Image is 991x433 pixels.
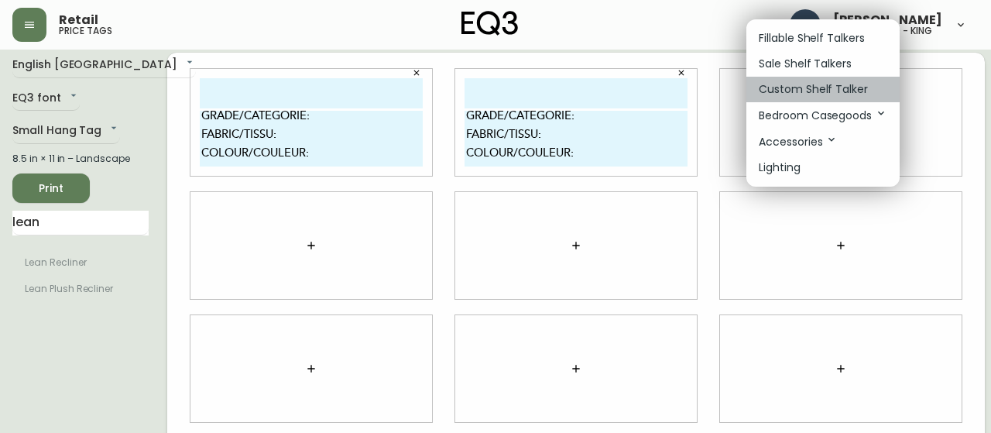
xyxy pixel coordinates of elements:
p: Fillable Shelf Talkers [759,30,865,46]
div: 46w × 38d × 31h [46,89,214,103]
p: Lighting [759,160,801,176]
p: Custom Shelf Talker [759,81,868,98]
p: Sale Shelf Talkers [759,56,852,72]
div: From [46,109,214,123]
p: Bedroom Casegoods [759,107,887,124]
div: Remi Chair [46,64,214,83]
p: Accessories [759,133,838,150]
